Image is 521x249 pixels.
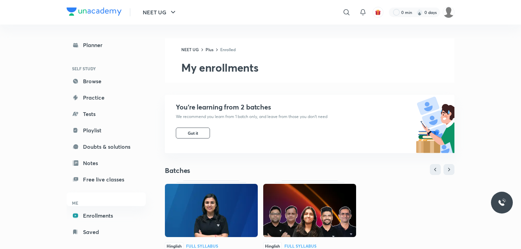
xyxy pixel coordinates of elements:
[67,209,146,222] a: Enrollments
[139,5,181,19] button: NEET UG
[263,184,356,237] img: Thumbnail
[67,91,146,104] a: Practice
[372,7,383,18] button: avatar
[67,156,146,170] a: Notes
[220,47,236,52] a: Enrolled
[416,95,454,153] img: batch
[443,6,454,18] img: Tanya Kumari
[67,107,146,121] a: Tests
[67,74,146,88] a: Browse
[181,47,199,52] a: NEET UG
[188,130,198,136] span: Got it
[186,244,218,248] div: Full Syllabus
[176,128,210,138] button: Got it
[176,114,327,119] p: We recommend you learn from 1 batch only, and leave from those you don’t need
[206,47,213,52] a: Plus
[67,8,122,16] img: Company Logo
[284,244,316,248] div: Full Syllabus
[165,166,310,175] h4: Batches
[67,8,122,17] a: Company Logo
[375,9,381,15] img: avatar
[176,103,327,111] h4: You’re learning from 2 batches
[67,197,146,209] h6: ME
[498,199,506,207] img: ttu
[181,61,454,74] h2: My enrollments
[67,173,146,186] a: Free live classes
[67,140,146,153] a: Doubts & solutions
[67,123,146,137] a: Playlist
[67,225,146,239] a: Saved
[67,38,146,52] a: Planner
[67,63,146,74] h6: SELF STUDY
[416,9,423,16] img: streak
[165,184,258,237] img: Thumbnail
